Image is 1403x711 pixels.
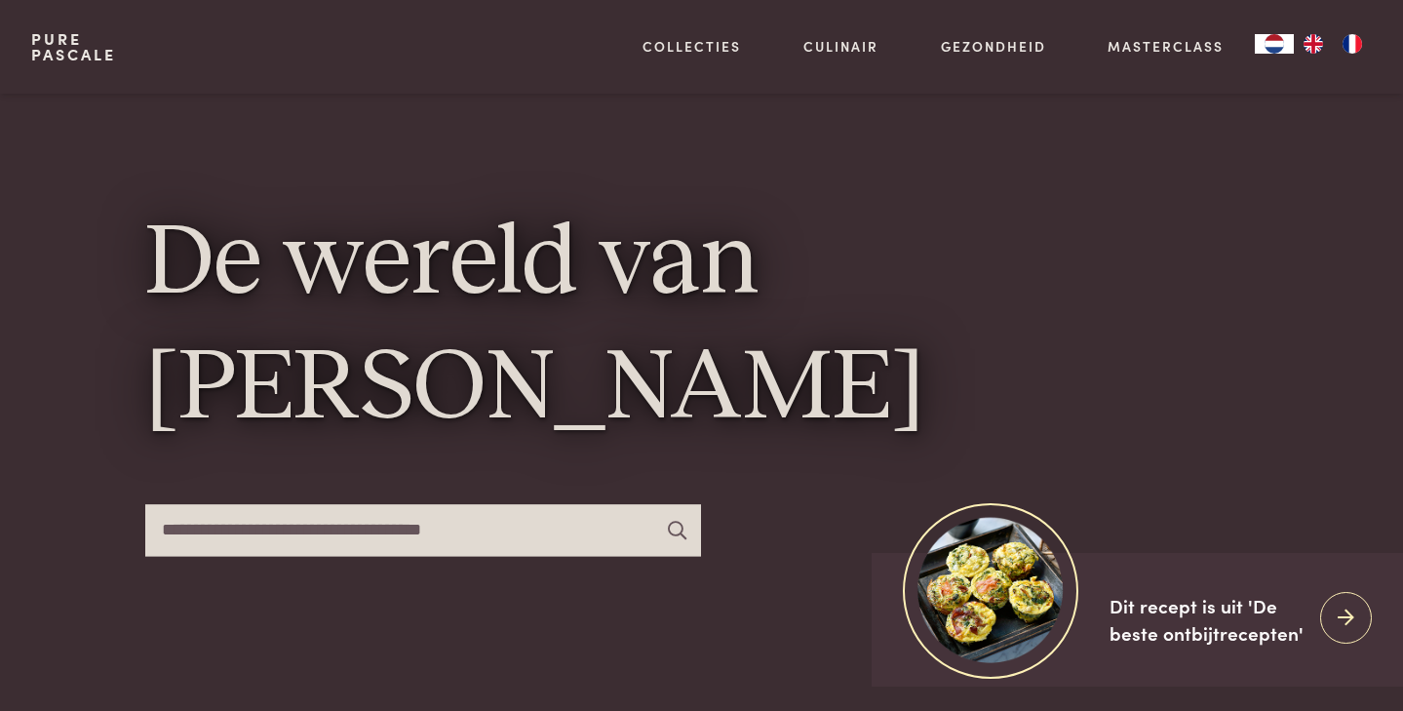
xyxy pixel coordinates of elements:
a: Masterclass [1108,36,1224,57]
aside: Language selected: Nederlands [1255,34,1372,54]
a: NL [1255,34,1294,54]
a: https://admin.purepascale.com/wp-content/uploads/2025/04/Home_button_eitjes.png Dit recept is uit... [872,553,1403,687]
ul: Language list [1294,34,1372,54]
img: https://admin.purepascale.com/wp-content/uploads/2025/04/Home_button_eitjes.png [914,513,1069,668]
div: Language [1255,34,1294,54]
a: PurePascale [31,31,116,62]
a: Gezondheid [941,36,1046,57]
a: Culinair [803,36,878,57]
a: EN [1294,34,1333,54]
a: Collecties [643,36,741,57]
h1: De wereld van [PERSON_NAME] [145,204,1258,453]
a: FR [1333,34,1372,54]
div: Dit recept is uit 'De beste ontbijtrecepten' [1110,592,1305,648]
